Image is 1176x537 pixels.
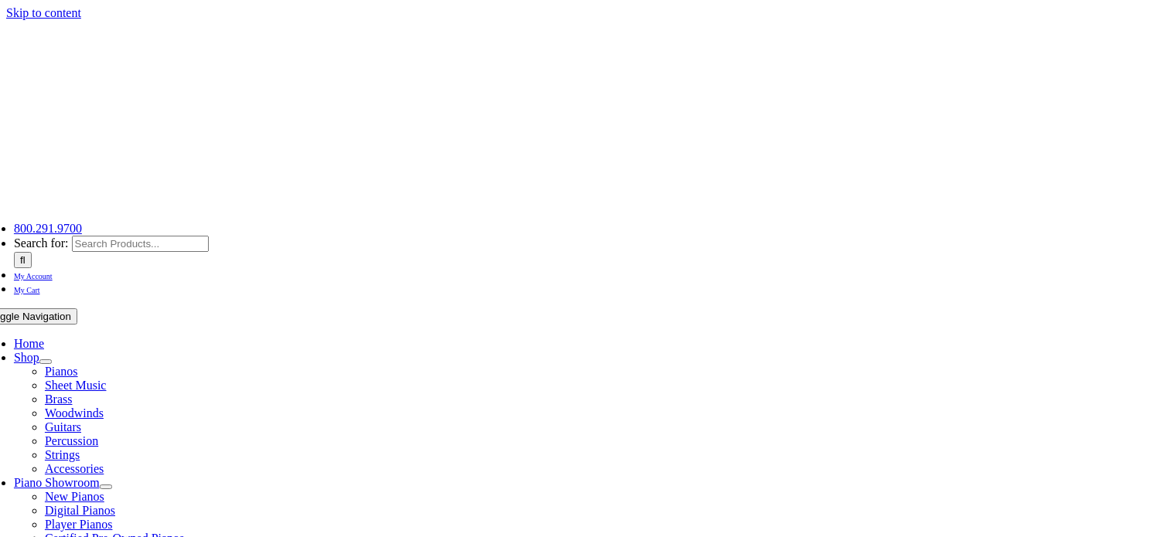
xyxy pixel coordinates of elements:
[14,282,40,295] a: My Cart
[14,476,100,489] a: Piano Showroom
[45,420,81,433] a: Guitars
[72,236,209,252] input: Search Products...
[14,286,40,294] span: My Cart
[6,6,81,19] a: Skip to content
[45,490,104,503] a: New Pianos
[45,379,107,392] a: Sheet Music
[45,518,113,531] a: Player Pianos
[45,434,98,447] a: Percussion
[14,252,32,268] input: Search
[45,448,80,461] a: Strings
[14,268,53,281] a: My Account
[45,462,104,475] a: Accessories
[45,406,104,420] a: Woodwinds
[45,504,115,517] a: Digital Pianos
[14,272,53,280] span: My Account
[45,393,73,406] a: Brass
[14,222,82,235] a: 800.291.9700
[39,359,52,364] button: Open submenu of Shop
[45,365,78,378] a: Pianos
[14,351,39,364] a: Shop
[14,236,69,250] span: Search for:
[100,484,112,489] button: Open submenu of Piano Showroom
[14,337,44,350] a: Home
